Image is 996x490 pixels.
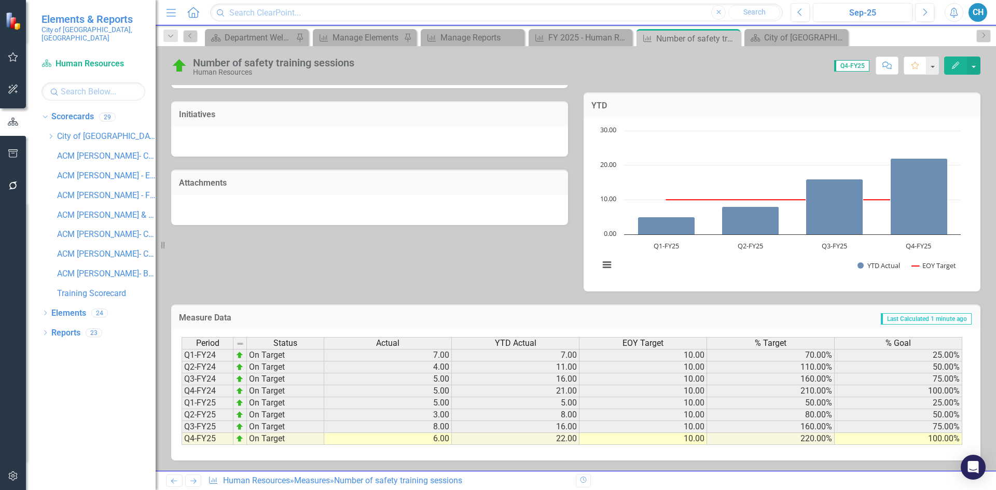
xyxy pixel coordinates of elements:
[835,349,962,361] td: 25.00%
[452,421,579,433] td: 16.00
[236,387,244,395] img: zOikAAAAAElFTkSuQmCC
[57,170,156,182] a: ACM [PERSON_NAME] - Economic & Business Development
[707,421,835,433] td: 160.00%
[600,160,616,169] text: 20.00
[57,150,156,162] a: ACM [PERSON_NAME]- Community Development -
[813,3,912,22] button: Sep-25
[835,361,962,373] td: 50.00%
[707,373,835,385] td: 160.00%
[182,421,233,433] td: Q3-FY25
[579,397,707,409] td: 10.00
[707,385,835,397] td: 210.00%
[208,475,568,487] div: » »
[755,339,786,348] span: % Target
[835,433,962,445] td: 100.00%
[600,125,616,134] text: 30.00
[579,433,707,445] td: 10.00
[722,206,779,234] path: Q2-FY25, 8. YTD Actual.
[764,31,846,44] div: City of [GEOGRAPHIC_DATA]
[881,313,972,325] span: Last Calculated 1 minute ago
[57,229,156,241] a: ACM [PERSON_NAME]- Cultural Affairs
[236,351,244,359] img: zOikAAAAAElFTkSuQmCC
[51,327,80,339] a: Reports
[835,421,962,433] td: 75.00%
[857,261,901,270] button: Show YTD Actual
[579,409,707,421] td: 10.00
[738,241,763,250] text: Q2-FY25
[622,339,663,348] span: EOY Target
[236,423,244,431] img: zOikAAAAAElFTkSuQmCC
[334,475,462,485] div: Number of safety training sessions
[600,258,614,272] button: View chart menu, Chart
[324,361,452,373] td: 4.00
[86,328,102,337] div: 23
[247,433,324,445] td: On Target
[179,313,467,323] h3: Measure Data
[247,349,324,361] td: On Target
[912,261,957,270] button: Show EOY Target
[57,288,156,300] a: Training Scorecard
[835,409,962,421] td: 50.00%
[707,361,835,373] td: 110.00%
[891,158,948,234] path: Q4-FY25, 22. YTD Actual.
[495,339,536,348] span: YTD Actual
[834,60,869,72] span: Q4-FY25
[324,385,452,397] td: 5.00
[236,411,244,419] img: zOikAAAAAElFTkSuQmCC
[57,268,156,280] a: ACM [PERSON_NAME]- Business Diversity
[961,455,986,480] div: Open Intercom Messenger
[182,433,233,445] td: Q4-FY25
[579,349,707,361] td: 10.00
[247,373,324,385] td: On Target
[41,13,145,25] span: Elements & Reports
[315,31,401,44] a: Manage Elements
[182,349,233,361] td: Q1-FY24
[822,241,847,250] text: Q3-FY25
[743,8,766,16] span: Search
[707,433,835,445] td: 220.00%
[579,385,707,397] td: 10.00
[728,5,780,20] button: Search
[579,361,707,373] td: 10.00
[182,385,233,397] td: Q4-FY24
[324,397,452,409] td: 5.00
[57,131,156,143] a: City of [GEOGRAPHIC_DATA], [GEOGRAPHIC_DATA]
[531,31,630,44] a: FY 2025 - Human Resources Performance Measures Quarterly Report
[324,373,452,385] td: 5.00
[333,31,401,44] div: Manage Elements
[294,475,330,485] a: Measures
[423,31,522,44] a: Manage Reports
[193,68,354,76] div: Human Resources
[193,57,354,68] div: Number of safety training sessions
[835,385,962,397] td: 100.00%
[225,31,293,44] div: Department Welcome
[452,385,579,397] td: 21.00
[5,11,23,30] img: ClearPoint Strategy
[707,349,835,361] td: 70.00%
[452,409,579,421] td: 8.00
[969,3,987,22] div: CH
[182,397,233,409] td: Q1-FY25
[707,397,835,409] td: 50.00%
[324,409,452,421] td: 3.00
[376,339,399,348] span: Actual
[247,361,324,373] td: On Target
[886,339,911,348] span: % Goal
[51,307,86,319] a: Elements
[41,58,145,70] a: Human Resources
[223,475,290,485] a: Human Resources
[324,349,452,361] td: 7.00
[600,194,616,203] text: 10.00
[747,31,846,44] a: City of [GEOGRAPHIC_DATA]
[548,31,630,44] div: FY 2025 - Human Resources Performance Measures Quarterly Report
[594,125,966,281] svg: Interactive chart
[51,111,94,123] a: Scorecards
[41,82,145,101] input: Search Below...
[57,248,156,260] a: ACM [PERSON_NAME]- C.A.R.E
[236,375,244,383] img: zOikAAAAAElFTkSuQmCC
[273,339,297,348] span: Status
[906,241,931,250] text: Q4-FY25
[452,433,579,445] td: 22.00
[247,421,324,433] td: On Target
[179,110,560,119] h3: Initiatives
